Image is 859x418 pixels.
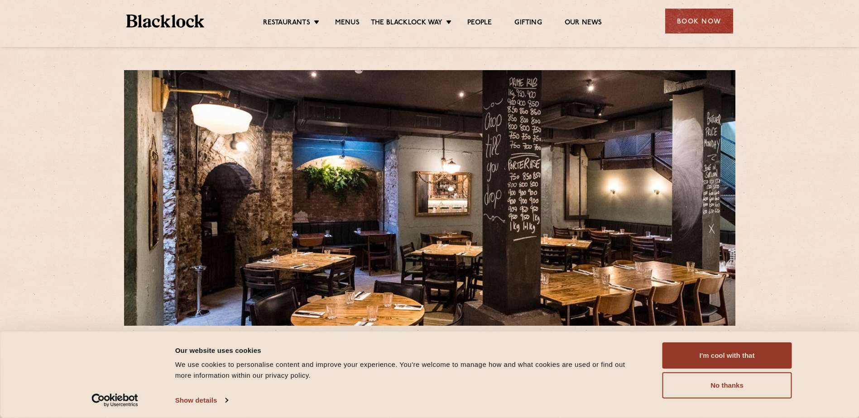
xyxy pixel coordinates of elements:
button: No thanks [662,372,792,399]
div: Book Now [665,9,733,33]
div: Our website uses cookies [175,345,642,356]
button: I'm cool with that [662,342,792,369]
div: We use cookies to personalise content and improve your experience. You're welcome to manage how a... [175,359,642,381]
img: BL_Textured_Logo-footer-cropped.svg [126,14,205,28]
a: Gifting [514,19,542,28]
a: Menus [335,19,360,28]
a: Show details [175,394,228,407]
a: People [467,19,492,28]
a: Usercentrics Cookiebot - opens in a new window [75,394,154,407]
a: The Blacklock Way [371,19,442,28]
a: Restaurants [263,19,310,28]
a: Our News [565,19,602,28]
